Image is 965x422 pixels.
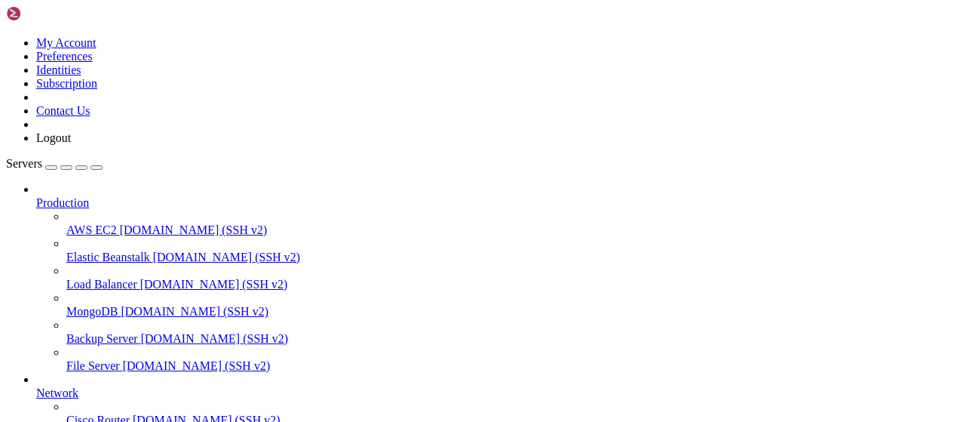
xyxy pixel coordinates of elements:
[66,305,118,318] span: MongoDB
[66,251,150,263] span: Elastic Beanstalk
[120,223,268,236] span: [DOMAIN_NAME] (SSH v2)
[36,387,959,400] a: Network
[66,278,959,291] a: Load Balancer [DOMAIN_NAME] (SSH v2)
[66,346,959,373] li: File Server [DOMAIN_NAME] (SSH v2)
[66,305,959,319] a: MongoDB [DOMAIN_NAME] (SSH v2)
[141,332,289,345] span: [DOMAIN_NAME] (SSH v2)
[36,36,96,49] a: My Account
[36,104,90,117] a: Contact Us
[36,50,93,63] a: Preferences
[6,157,42,170] span: Servers
[66,359,959,373] a: File Server [DOMAIN_NAME] (SSH v2)
[66,210,959,237] li: AWS EC2 [DOMAIN_NAME] (SSH v2)
[66,264,959,291] li: Load Balancer [DOMAIN_NAME] (SSH v2)
[6,6,93,21] img: Shellngn
[66,237,959,264] li: Elastic Beanstalk [DOMAIN_NAME] (SSH v2)
[66,223,959,237] a: AWS EC2 [DOMAIN_NAME] (SSH v2)
[140,278,288,291] span: [DOMAIN_NAME] (SSH v2)
[36,63,81,76] a: Identities
[153,251,301,263] span: [DOMAIN_NAME] (SSH v2)
[36,196,959,210] a: Production
[6,157,103,170] a: Servers
[36,131,71,144] a: Logout
[66,332,959,346] a: Backup Server [DOMAIN_NAME] (SSH v2)
[36,77,97,90] a: Subscription
[66,319,959,346] li: Backup Server [DOMAIN_NAME] (SSH v2)
[66,223,117,236] span: AWS EC2
[121,305,268,318] span: [DOMAIN_NAME] (SSH v2)
[66,278,137,291] span: Load Balancer
[36,183,959,373] li: Production
[36,387,78,399] span: Network
[36,196,89,209] span: Production
[66,291,959,319] li: MongoDB [DOMAIN_NAME] (SSH v2)
[123,359,271,372] span: [DOMAIN_NAME] (SSH v2)
[66,359,120,372] span: File Server
[66,251,959,264] a: Elastic Beanstalk [DOMAIN_NAME] (SSH v2)
[66,332,138,345] span: Backup Server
